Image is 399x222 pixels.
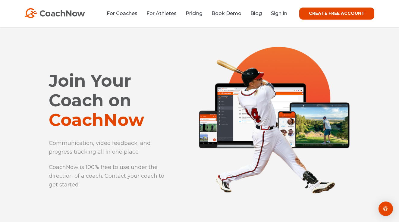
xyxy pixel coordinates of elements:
img: CoachNow Logo [25,8,85,18]
a: Pricing [186,11,203,16]
div: Open Intercom Messenger [379,202,393,216]
a: For Athletes [146,11,177,16]
span: CoachNow [49,110,144,130]
img: CoachNow for Athletes [180,17,369,205]
span: Join Your Coach on [49,70,131,111]
a: Sign In [271,11,287,16]
a: Book Demo [212,11,241,16]
a: Blog [250,11,262,16]
p: CoachNow is 100% free to use under the direction of a coach. Contact your coach to get started. [49,163,171,189]
p: Communication, video feedback, and progress tracking all in one place. [49,139,171,156]
a: For Coaches [107,11,137,16]
a: CREATE FREE ACCOUNT [299,8,374,20]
